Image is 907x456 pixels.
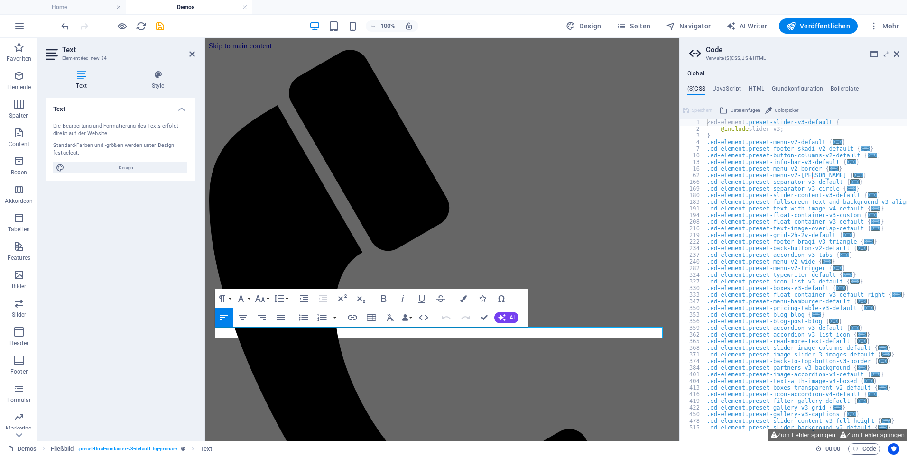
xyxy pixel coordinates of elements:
[878,425,888,430] span: ...
[53,142,187,157] div: Standard-Farben und -größen werden unter Design festgelegt.
[272,308,290,327] button: Blocksatz
[864,239,874,244] span: ...
[852,443,876,455] span: Code
[822,259,832,264] span: ...
[680,292,706,298] div: 333
[492,289,510,308] button: Sonderzeichen
[848,443,880,455] button: Code
[680,179,706,185] div: 166
[680,212,706,219] div: 194
[9,339,28,347] p: Header
[680,119,706,126] div: 1
[861,146,870,151] span: ...
[680,411,706,418] div: 450
[394,289,412,308] button: Kursiv (Ctrl+I)
[871,206,880,211] span: ...
[67,162,185,173] span: Design
[706,46,899,54] h2: Code
[865,18,903,34] button: Mehr
[726,21,768,31] span: AI Writer
[831,85,859,96] h4: Boilerplate
[854,173,863,178] span: ...
[154,20,166,32] button: save
[4,4,67,12] a: Skip to main content
[680,384,706,391] div: 413
[680,139,706,146] div: 4
[11,169,27,176] p: Boxen
[680,391,706,398] div: 416
[680,404,706,411] div: 422
[566,21,602,31] span: Design
[5,197,33,205] p: Akkordeon
[868,153,877,158] span: ...
[400,308,414,327] button: Data Bindings
[680,165,706,172] div: 16
[46,70,121,90] h4: Text
[662,18,715,34] button: Navigator
[812,312,821,317] span: ...
[343,308,361,327] button: Link einfügen
[840,252,849,257] span: ...
[881,352,891,357] span: ...
[680,159,706,165] div: 13
[613,18,655,34] button: Seiten
[331,308,339,327] button: Nummerierte Liste
[731,105,760,116] span: Datei einfügen
[680,305,706,311] div: 350
[680,278,706,285] div: 327
[9,140,29,148] p: Content
[892,292,902,297] span: ...
[51,443,213,455] nav: breadcrumb
[413,289,431,308] button: Unterstrichen (Ctrl+U)
[8,254,30,262] p: Features
[888,443,899,455] button: Usercentrics
[864,305,874,310] span: ...
[775,105,798,116] span: Colorpicker
[59,20,71,32] button: undo
[253,289,271,308] button: Schriftgröße
[871,219,880,224] span: ...
[314,289,332,308] button: Einzug verkleinern
[12,311,27,319] p: Slider
[562,18,605,34] div: Design (Strg+Alt+Y)
[878,345,888,350] span: ...
[680,285,706,292] div: 330
[405,22,413,30] i: Bei Größenänderung Zoomstufe automatisch an das gewählte Gerät anpassen.
[680,132,706,139] div: 3
[381,308,399,327] button: Formatierung löschen
[454,289,472,308] button: Farben
[680,345,706,351] div: 368
[857,299,867,304] span: ...
[825,443,840,455] span: 00 00
[772,85,824,96] h4: Grundkonfiguration
[878,358,888,364] span: ...
[680,398,706,404] div: 419
[864,378,874,383] span: ...
[881,418,891,423] span: ...
[833,405,842,410] span: ...
[155,21,166,32] i: Save (Ctrl+S)
[8,443,37,455] a: Klick, um Auswahl aufzuheben. Doppelklick öffnet Seitenverwaltung
[234,308,252,327] button: Zentriert ausrichten
[432,289,450,308] button: Durchgestrichen
[850,279,860,284] span: ...
[764,105,800,116] button: Colorpicker
[843,232,852,237] span: ...
[509,315,515,320] span: AI
[680,192,706,199] div: 180
[680,298,706,305] div: 347
[475,308,493,327] button: Confirm (Ctrl+⏎)
[680,152,706,159] div: 10
[833,265,842,271] span: ...
[680,232,706,238] div: 219
[253,308,271,327] button: Rechtsbündig ausrichten
[878,385,888,390] span: ...
[718,105,762,116] button: Datei einfügen
[53,162,187,173] button: Design
[215,289,233,308] button: Formatierung
[234,289,252,308] button: Schriftart
[8,226,30,233] p: Tabellen
[833,139,842,145] span: ...
[850,325,860,330] span: ...
[850,179,860,184] span: ...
